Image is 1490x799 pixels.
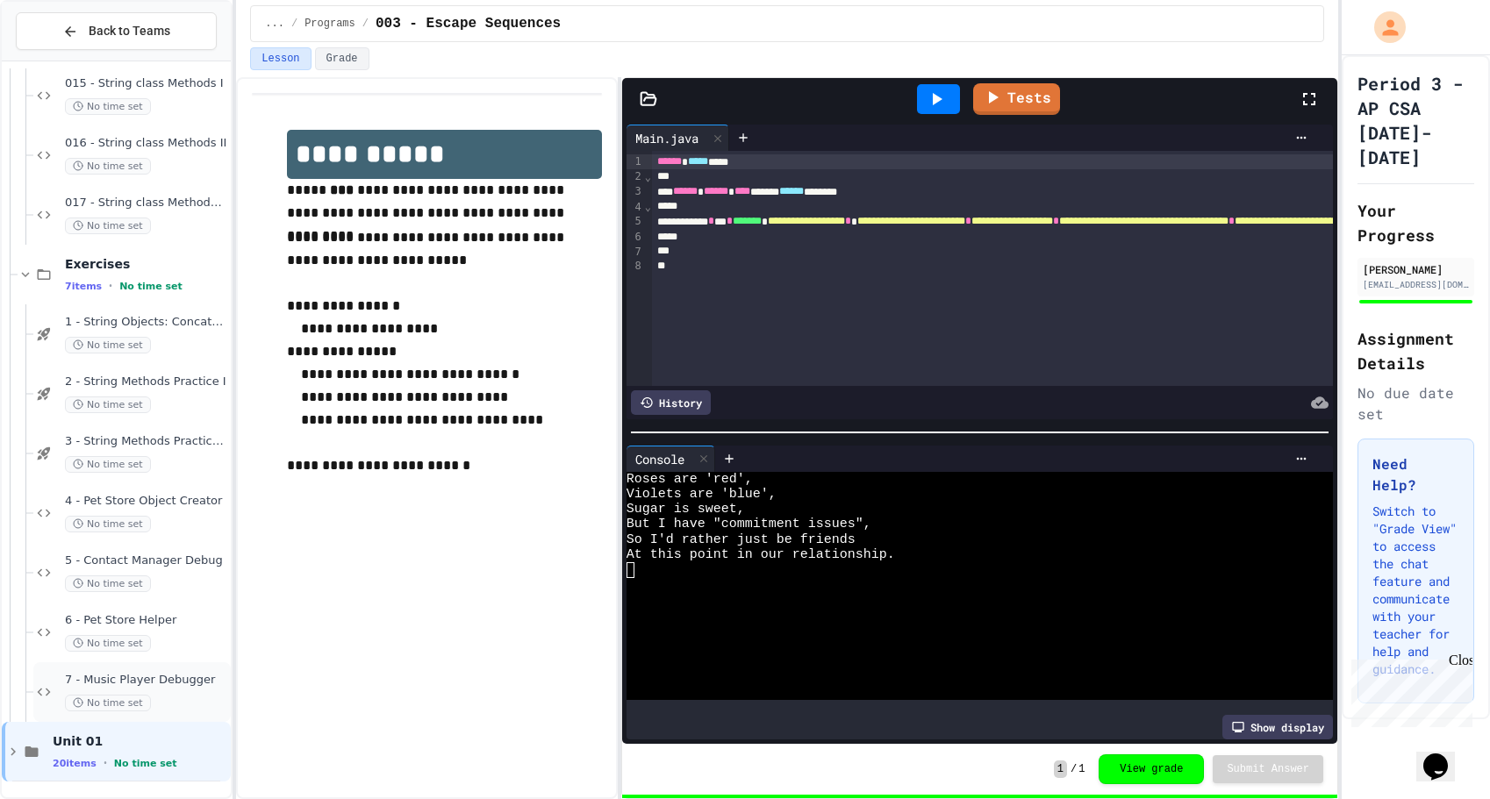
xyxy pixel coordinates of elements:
[627,472,753,487] span: Roses are 'red',
[65,158,151,175] span: No time set
[65,434,227,449] span: 3 - String Methods Practice II
[627,547,895,562] span: At this point in our relationship.
[65,516,151,532] span: No time set
[89,22,170,40] span: Back to Teams
[627,200,644,215] div: 4
[627,446,715,472] div: Console
[1357,382,1474,424] div: No due date set
[304,17,355,31] span: Programs
[65,281,102,292] span: 7 items
[65,695,151,711] span: No time set
[1071,762,1077,776] span: /
[627,532,856,547] span: So I'd rather just be friends
[119,281,183,292] span: No time set
[627,517,871,531] span: But I have "commitment issues",
[7,7,121,111] div: Chat with us now!Close
[65,553,227,568] span: 5 - Contact Manager Debug
[1213,755,1323,783] button: Submit Answer
[627,125,729,151] div: Main.java
[65,337,151,353] span: No time set
[1356,7,1410,47] div: My Account
[644,171,652,183] span: Fold line
[65,575,151,592] span: No time set
[1363,278,1469,291] div: [EMAIL_ADDRESS][DOMAIN_NAME]
[16,12,217,50] button: Back to Teams
[1227,762,1309,776] span: Submit Answer
[1099,754,1204,784] button: View grade
[53,758,97,769] span: 20 items
[65,456,151,473] span: No time set
[291,17,297,31] span: /
[65,494,227,509] span: 4 - Pet Store Object Creator
[1357,198,1474,247] h2: Your Progress
[1344,653,1472,727] iframe: chat widget
[315,47,369,70] button: Grade
[65,375,227,389] span: 2 - String Methods Practice I
[627,502,745,517] span: Sugar is sweet,
[114,758,177,769] span: No time set
[104,756,107,770] span: •
[631,390,711,415] div: History
[265,17,284,31] span: ...
[65,613,227,628] span: 6 - Pet Store Helper
[627,184,644,199] div: 3
[627,259,644,274] div: 8
[1222,715,1333,739] div: Show display
[65,673,227,688] span: 7 - Music Player Debugger
[627,169,644,184] div: 2
[1372,503,1459,678] p: Switch to "Grade View" to access the chat feature and communicate with your teacher for help and ...
[65,635,151,652] span: No time set
[1054,760,1067,778] span: 1
[627,487,777,502] span: Violets are 'blue',
[65,98,151,115] span: No time set
[1357,71,1474,169] h1: Period 3 - AP CSA [DATE]-[DATE]
[65,136,227,151] span: 016 - String class Methods II
[65,218,151,234] span: No time set
[53,733,227,749] span: Unit 01
[362,17,369,31] span: /
[65,315,227,330] span: 1 - String Objects: Concatenation, Literals, and More
[973,83,1060,115] a: Tests
[1363,261,1469,277] div: [PERSON_NAME]
[627,230,644,245] div: 6
[1372,453,1459,496] h3: Need Help?
[250,47,311,70] button: Lesson
[109,279,112,293] span: •
[627,245,644,260] div: 7
[65,196,227,210] span: 017 - String class Methods III
[627,129,707,147] div: Main.java
[644,201,652,213] span: Fold line
[65,76,227,91] span: 015 - String class Methods I
[65,396,151,413] span: No time set
[627,214,644,229] div: 5
[65,256,227,272] span: Exercises
[1078,762,1085,776] span: 1
[1416,729,1472,781] iframe: chat widget
[376,13,561,34] span: 003 - Escape Sequences
[627,450,693,468] div: Console
[1357,326,1474,375] h2: Assignment Details
[627,154,644,169] div: 1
